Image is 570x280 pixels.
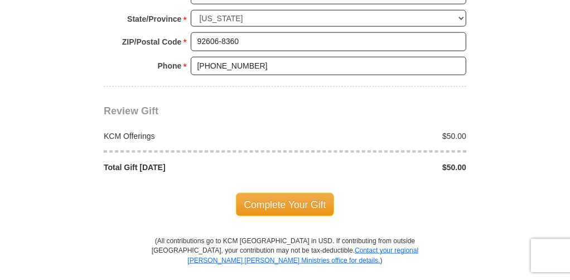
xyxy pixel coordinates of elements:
strong: ZIP/Postal Code [122,34,182,50]
div: $50.00 [285,162,472,173]
div: $50.00 [285,131,472,142]
div: Total Gift [DATE] [98,162,286,173]
strong: State/Province [127,11,181,27]
span: Review Gift [104,105,158,117]
strong: Phone [158,58,182,74]
span: Complete Your Gift [236,193,335,216]
a: Contact your regional [PERSON_NAME] [PERSON_NAME] Ministries office for details. [187,247,418,264]
div: KCM Offerings [98,131,286,142]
